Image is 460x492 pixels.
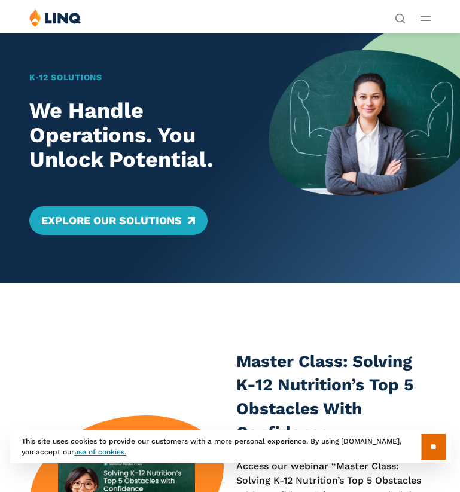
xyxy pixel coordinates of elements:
[29,8,81,27] img: LINQ | K‑12 Software
[10,430,450,463] div: This site uses cookies to provide our customers with a more personal experience. By using [DOMAIN...
[421,11,431,25] button: Open Main Menu
[29,71,249,84] h1: K‑12 Solutions
[236,350,431,445] h3: Master Class: Solving K-12 Nutrition’s Top 5 Obstacles With Confidence
[29,206,207,235] a: Explore Our Solutions
[74,448,126,456] a: use of cookies.
[395,12,406,23] button: Open Search Bar
[269,33,460,283] img: Home Banner
[29,99,249,173] h2: We Handle Operations. You Unlock Potential.
[395,8,406,23] nav: Utility Navigation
